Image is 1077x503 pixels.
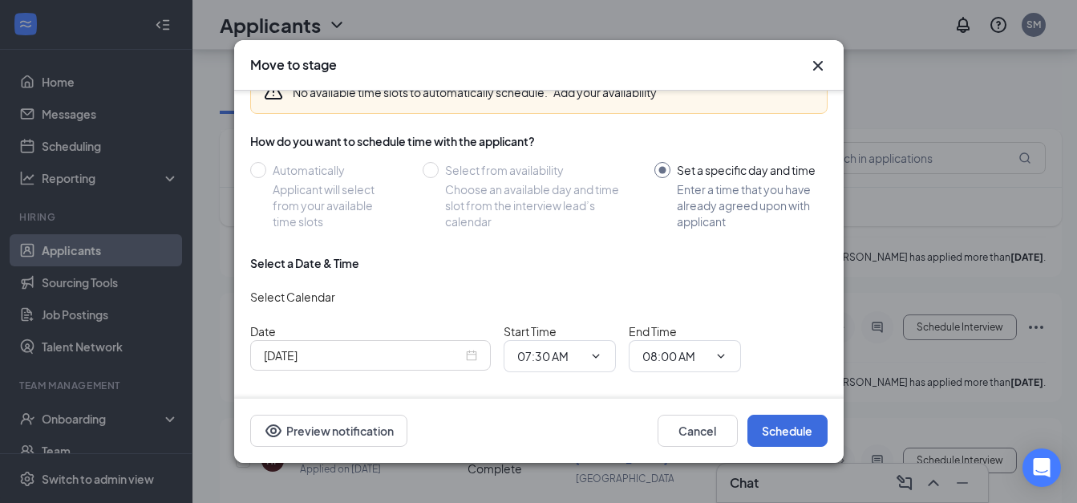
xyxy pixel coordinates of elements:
input: Sep 16, 2025 [264,347,463,364]
button: Add your availability [553,84,657,100]
div: Select a Date & Time [250,255,359,271]
svg: ChevronDown [589,350,602,363]
span: Start Time [504,324,557,339]
span: Select Calendar [250,290,335,304]
input: Start time [517,347,583,365]
button: Schedule [747,415,828,447]
svg: Cross [808,56,828,75]
span: Date [250,324,276,339]
svg: Eye [264,421,283,440]
span: End Time [629,324,677,339]
svg: ChevronDown [715,350,727,363]
h3: Move to stage [250,56,337,74]
div: No available time slots to automatically schedule. [293,84,657,100]
button: Close [808,56,828,75]
button: Preview notificationEye [250,415,407,447]
input: End time [642,347,708,365]
svg: Warning [264,82,283,101]
div: Open Intercom Messenger [1022,448,1061,487]
button: Cancel [658,415,738,447]
div: How do you want to schedule time with the applicant? [250,133,828,149]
